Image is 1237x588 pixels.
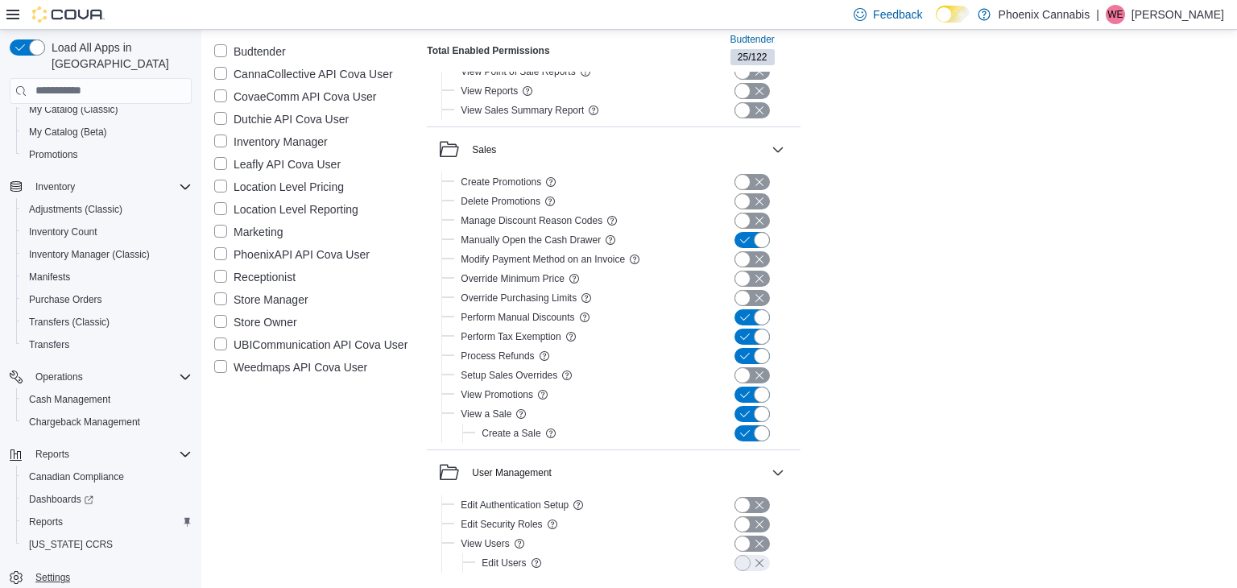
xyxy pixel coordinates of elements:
a: Dashboards [16,488,198,511]
p: [PERSON_NAME] [1132,5,1224,24]
button: Edit Users [482,553,526,573]
button: Promotions [16,143,198,166]
span: Cash Management [23,390,192,409]
button: Setup Sales Overrides [461,366,557,385]
a: My Catalog (Classic) [23,100,125,119]
label: PhoenixAPI API Cova User [214,245,370,264]
button: User Management [768,463,788,482]
span: 25 / 122 [738,50,767,64]
a: Dashboards [23,490,100,509]
button: Sales [768,140,788,159]
span: Reports [23,512,192,532]
span: My Catalog (Beta) [23,122,192,142]
span: My Catalog (Beta) [29,126,107,139]
label: CovaeComm API Cova User [214,87,376,106]
span: Transfers [29,338,69,351]
p: Phoenix Cannabis [999,5,1090,24]
span: Settings [35,571,70,584]
span: Budtender [730,33,775,46]
span: Inventory Manager (Classic) [29,248,150,261]
button: Inventory Count [16,221,198,243]
span: Promotions [29,148,78,161]
a: Reports [23,512,69,532]
span: Manifests [29,271,70,284]
span: Override Minimum Price [461,272,565,285]
span: My Catalog (Classic) [23,100,192,119]
button: Reports [16,511,198,533]
span: View Point of Sale Reports [461,65,575,78]
button: Adjustments (Classic) [16,198,198,221]
span: 25/122 [730,49,775,65]
span: Edit Authentication Setup [461,499,569,511]
span: Manifests [23,267,192,287]
button: Manifests [16,266,198,288]
label: Location Level Pricing [214,177,344,197]
span: Adjustments (Classic) [23,200,192,219]
span: Delete Promotions [461,195,540,208]
button: Budtender [724,30,781,49]
div: User Management [472,466,552,479]
a: Inventory Manager (Classic) [23,245,156,264]
label: Inventory Manager [214,132,328,151]
label: Store Manager [214,290,308,309]
span: Canadian Compliance [23,467,192,487]
a: My Catalog (Beta) [23,122,114,142]
button: View Users [461,534,509,553]
button: Operations [29,367,89,387]
button: Cash Management [16,388,198,411]
span: Canadian Compliance [29,470,124,483]
button: View Promotions [461,385,533,404]
span: Chargeback Management [23,412,192,432]
button: Inventory [29,177,81,197]
button: Perform Manual Discounts [461,308,574,327]
span: Inventory Manager (Classic) [23,245,192,264]
span: Manage Discount Reason Codes [461,214,602,227]
span: Inventory Count [23,222,192,242]
button: Manually Open the Cash Drawer [461,230,601,250]
button: Delete Promotions [461,192,540,211]
button: [US_STATE] CCRS [16,533,198,556]
span: Perform Tax Exemption [461,330,561,343]
span: Edit Security Roles [461,518,542,531]
span: View Sales Summary Report [461,104,584,117]
span: Dashboards [29,493,93,506]
span: Adjustments (Classic) [29,203,122,216]
span: My Catalog (Classic) [29,103,118,116]
span: View a Sale [461,408,511,420]
button: Chargeback Management [16,411,198,433]
span: View Reports [461,85,518,97]
span: Settings [29,567,192,587]
button: Transfers [16,333,198,356]
button: Reports [3,443,198,466]
a: Adjustments (Classic) [23,200,129,219]
span: Create Promotions [461,176,541,188]
span: Manually Open the Cash Drawer [461,234,601,246]
span: Modify Payment Method on an Invoice [461,253,625,266]
div: Wael elrifai [1106,5,1125,24]
a: Promotions [23,145,85,164]
span: Promotions [23,145,192,164]
button: Inventory [3,176,198,198]
span: Transfers (Classic) [29,316,110,329]
input: Dark Mode [936,6,970,23]
button: Canadian Compliance [16,466,198,488]
span: Reports [29,445,192,464]
button: Override Minimum Price [461,269,565,288]
span: Reports [29,516,63,528]
button: Purchase Orders [16,288,198,311]
label: UBICommunication API Cova User [214,335,408,354]
span: Edit Users [482,557,526,569]
button: Inventory Manager (Classic) [16,243,198,266]
button: User Management [440,463,765,482]
button: Process Refunds [461,346,534,366]
span: Chargeback Management [29,416,140,429]
button: Sales [440,140,765,159]
span: Feedback [873,6,922,23]
button: View Reports [461,81,518,101]
label: Marketing [214,222,283,242]
button: Override Purchasing Limits [461,288,577,308]
span: View Promotions [461,388,533,401]
button: View Point of Sale Reports [461,62,575,81]
label: Dutchie API Cova User [214,110,349,129]
button: Edit Authentication Setup [461,495,569,515]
